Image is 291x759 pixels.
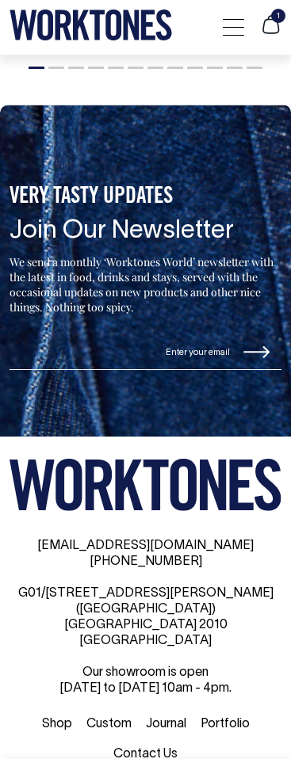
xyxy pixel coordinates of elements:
a: [EMAIL_ADDRESS][DOMAIN_NAME] [37,540,254,551]
p: We send a monthly ‘Worktones World’ newsletter with the latest in food, drinks and stays, served ... [10,254,281,315]
button: 6 of 12 [128,67,144,69]
a: Shop [42,719,72,730]
button: 8 of 12 [167,67,183,69]
div: G01/[STREET_ADDRESS][PERSON_NAME] ([GEOGRAPHIC_DATA]) [GEOGRAPHIC_DATA] 2010 [GEOGRAPHIC_DATA] [10,585,281,649]
div: Our showroom is open [DATE] to [DATE] 10am - 4pm. [10,665,281,696]
button: 12 of 12 [247,67,262,69]
button: 7 of 12 [147,67,163,69]
button: 5 of 12 [108,67,124,69]
button: 11 of 12 [227,67,243,69]
button: 4 of 12 [88,67,104,69]
h4: Join Our Newsletter [10,217,281,245]
a: Portfolio [201,719,250,730]
button: 9 of 12 [187,67,203,69]
button: 10 of 12 [207,67,223,69]
a: Custom [86,719,132,730]
a: Journal [146,719,186,730]
input: Enter your email [10,330,281,370]
a: 1 [260,26,281,37]
button: 1 of 12 [29,67,44,69]
a: [PHONE_NUMBER] [90,556,202,567]
h5: VERY TASTY UPDATES [10,184,281,211]
span: 1 [271,9,285,23]
button: 2 of 12 [48,67,64,69]
button: 3 of 12 [68,67,84,69]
